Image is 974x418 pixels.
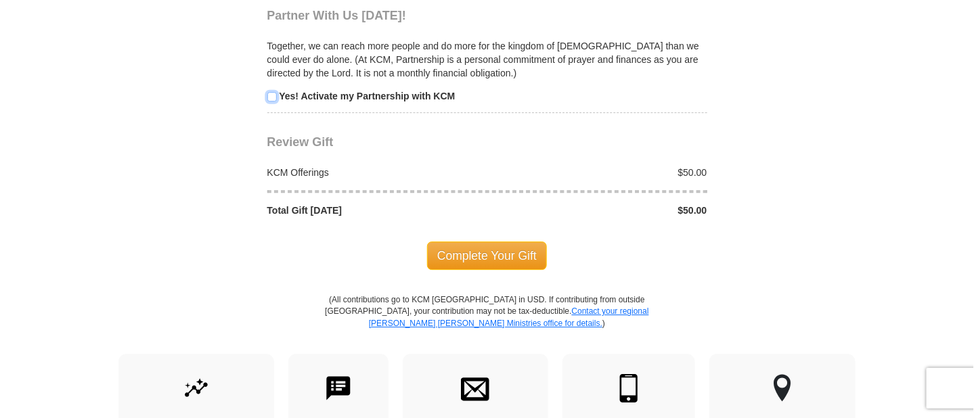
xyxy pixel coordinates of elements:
div: Total Gift [DATE] [260,204,487,217]
p: (All contributions go to KCM [GEOGRAPHIC_DATA] in USD. If contributing from outside [GEOGRAPHIC_D... [325,294,650,353]
span: Review Gift [267,135,334,149]
span: Complete Your Gift [427,241,547,270]
img: text-to-give.svg [324,374,353,402]
img: give-by-stock.svg [182,374,211,402]
span: Partner With Us [DATE]! [267,9,407,22]
div: KCM Offerings [260,166,487,179]
img: other-region [773,374,792,402]
div: $50.00 [487,166,715,179]
div: $50.00 [487,204,715,217]
strong: Yes! Activate my Partnership with KCM [279,91,455,101]
img: mobile.svg [615,374,643,402]
a: Contact your regional [PERSON_NAME] [PERSON_NAME] Ministries office for details. [369,306,649,327]
img: envelope.svg [461,374,489,402]
p: Together, we can reach more people and do more for the kingdom of [DEMOGRAPHIC_DATA] than we coul... [267,39,707,80]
